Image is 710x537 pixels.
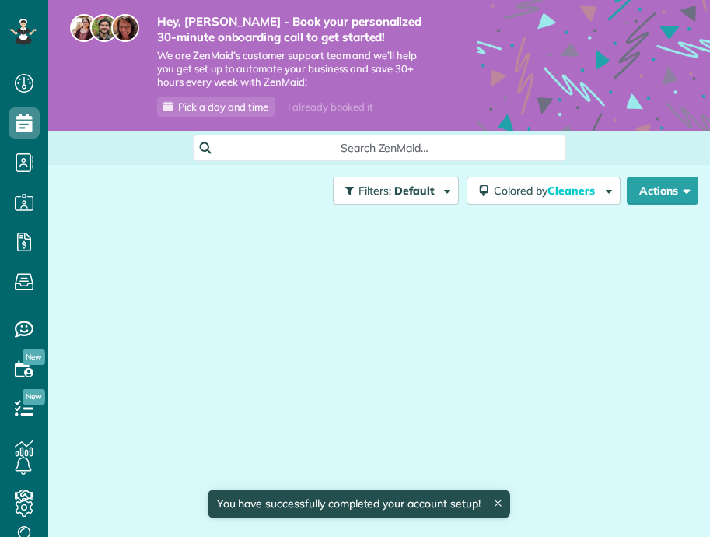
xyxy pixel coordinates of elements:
[278,97,382,117] div: I already booked it
[333,177,459,205] button: Filters: Default
[90,14,118,42] img: jorge-587dff0eeaa6aab1f244e6dc62b8924c3b6ad411094392a53c71c6c4a576187d.jpg
[207,490,509,518] div: You have successfully completed your account setup!
[627,177,698,205] button: Actions
[157,49,430,89] span: We are ZenMaid’s customer support team and we’ll help you get set up to automate your business an...
[157,97,275,117] a: Pick a day and time
[23,389,45,405] span: New
[23,349,45,365] span: New
[494,184,600,198] span: Colored by
[547,184,597,198] span: Cleaners
[467,177,621,205] button: Colored byCleaners
[178,100,268,113] span: Pick a day and time
[325,177,459,205] a: Filters: Default
[157,14,430,44] strong: Hey, [PERSON_NAME] - Book your personalized 30-minute onboarding call to get started!
[111,14,139,42] img: michelle-19f622bdf1676172e81f8f8fba1fb50e276960ebfe0243fe18214015130c80e4.jpg
[394,184,435,198] span: Default
[358,184,391,198] span: Filters:
[70,14,98,42] img: maria-72a9807cf96188c08ef61303f053569d2e2a8a1cde33d635c8a3ac13582a053d.jpg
